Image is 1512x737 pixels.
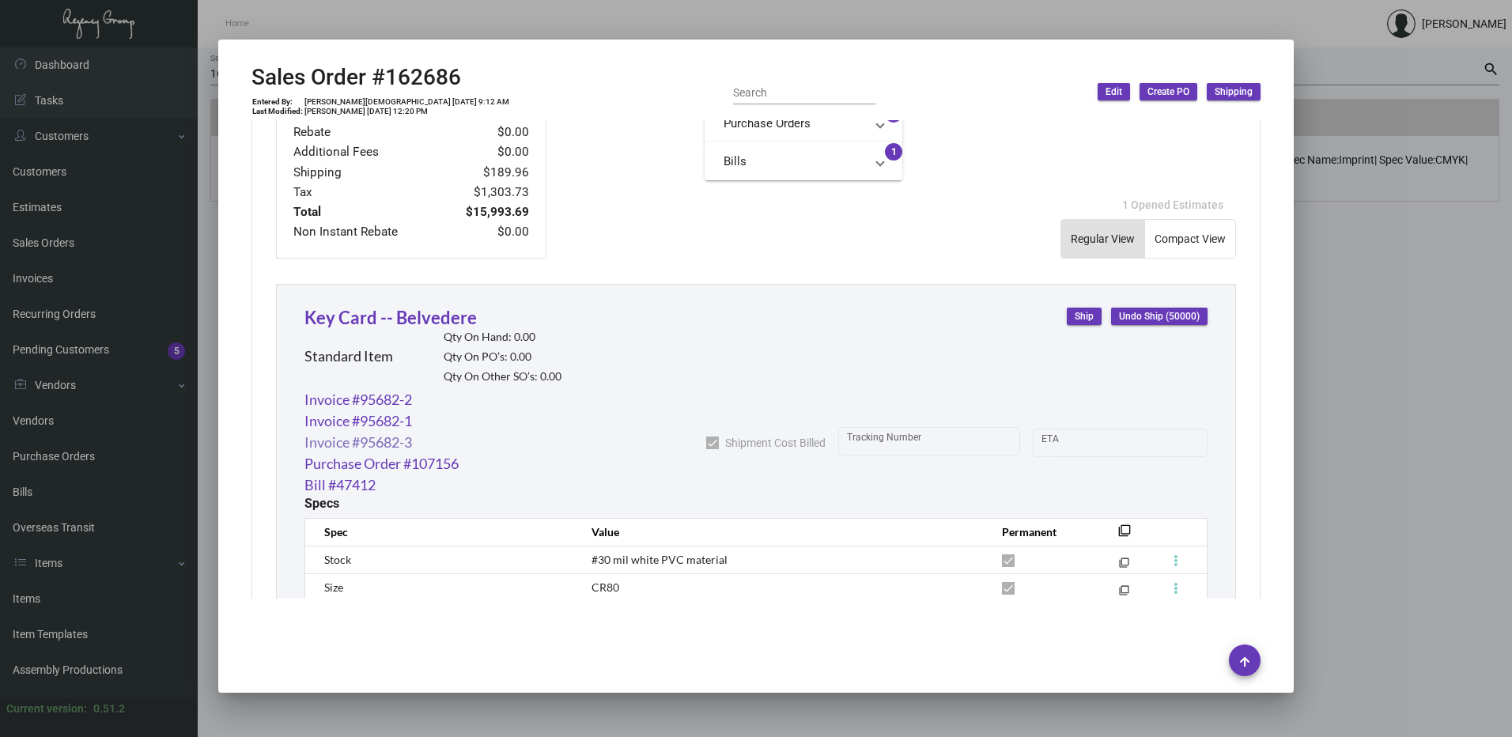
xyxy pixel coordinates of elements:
[293,142,440,162] td: Additional Fees
[444,331,561,344] h2: Qty On Hand: 0.00
[93,701,125,717] div: 0.51.2
[304,107,510,116] td: [PERSON_NAME] [DATE] 12:20 PM
[251,97,304,107] td: Entered By:
[304,389,412,410] a: Invoice #95682-2
[324,553,351,566] span: Stock
[440,202,530,222] td: $15,993.69
[293,123,440,142] td: Rebate
[444,370,561,384] h2: Qty On Other SO’s: 0.00
[1147,85,1189,99] span: Create PO
[440,163,530,183] td: $189.96
[304,348,393,365] h2: Standard Item
[1215,85,1253,99] span: Shipping
[1041,437,1091,449] input: Start date
[1207,83,1261,100] button: Shipping
[576,518,986,546] th: Value
[1118,529,1131,542] mat-icon: filter_none
[1098,83,1130,100] button: Edit
[293,222,440,242] td: Non Instant Rebate
[304,432,412,453] a: Invoice #95682-3
[725,433,826,452] span: Shipment Cost Billed
[1104,437,1180,449] input: End date
[304,307,477,328] a: Key Card -- Belvedere
[304,496,339,511] h2: Specs
[1111,308,1208,325] button: Undo Ship (50000)
[324,580,343,594] span: Size
[705,104,902,142] mat-expansion-panel-header: Purchase Orders
[1119,588,1129,599] mat-icon: filter_none
[440,142,530,162] td: $0.00
[293,183,440,202] td: Tax
[724,153,864,171] mat-panel-title: Bills
[6,701,87,717] div: Current version:
[1140,83,1197,100] button: Create PO
[705,142,902,180] mat-expansion-panel-header: Bills
[304,97,510,107] td: [PERSON_NAME][DEMOGRAPHIC_DATA] [DATE] 9:12 AM
[304,453,459,474] a: Purchase Order #107156
[592,580,619,594] span: CR80
[1145,220,1235,258] button: Compact View
[1106,85,1122,99] span: Edit
[304,474,376,496] a: Bill #47412
[1122,198,1223,211] span: 1 Opened Estimates
[293,202,440,222] td: Total
[444,350,561,364] h2: Qty On PO’s: 0.00
[440,222,530,242] td: $0.00
[304,410,412,432] a: Invoice #95682-1
[440,123,530,142] td: $0.00
[1119,310,1200,323] span: Undo Ship (50000)
[986,518,1094,546] th: Permanent
[1067,308,1102,325] button: Ship
[592,553,728,566] span: #30 mil white PVC material
[1061,220,1144,258] button: Regular View
[251,64,510,91] h2: Sales Order #162686
[293,163,440,183] td: Shipping
[1075,310,1094,323] span: Ship
[440,183,530,202] td: $1,303.73
[305,518,576,546] th: Spec
[1119,561,1129,571] mat-icon: filter_none
[1109,191,1236,219] button: 1 Opened Estimates
[724,115,864,133] mat-panel-title: Purchase Orders
[251,107,304,116] td: Last Modified:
